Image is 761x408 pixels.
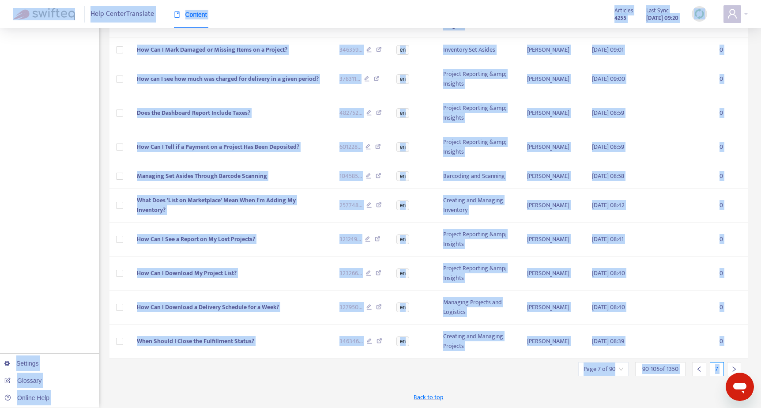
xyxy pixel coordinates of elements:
[396,74,409,84] span: en
[137,234,255,244] span: How Can I See a Report on My Lost Projects?
[592,74,625,84] span: [DATE] 09:00
[710,362,724,376] div: 7
[520,96,585,130] td: [PERSON_NAME]
[396,200,409,210] span: en
[137,108,250,118] span: Does the Dashboard Report Include Taxes?
[396,268,409,278] span: en
[520,189,585,223] td: [PERSON_NAME]
[592,234,624,244] span: [DATE] 08:41
[614,6,633,15] span: Articles
[592,336,624,346] span: [DATE] 08:39
[712,62,748,96] td: 0
[727,8,738,19] span: user
[712,325,748,359] td: 0
[436,62,520,96] td: Project Reporting &amp; Insights
[520,291,585,325] td: [PERSON_NAME]
[520,325,585,359] td: [PERSON_NAME]
[520,223,585,257] td: [PERSON_NAME]
[4,360,39,367] a: Settings
[712,38,748,62] td: 0
[339,142,362,152] span: 601228 ...
[339,200,362,210] span: 257748 ...
[520,257,585,291] td: [PERSON_NAME]
[137,268,237,278] span: How Can I Download My Project List?
[396,108,409,118] span: en
[712,96,748,130] td: 0
[520,130,585,164] td: [PERSON_NAME]
[436,38,520,62] td: Inventory Set Asides
[174,11,207,18] span: Content
[396,142,409,152] span: en
[436,96,520,130] td: Project Reporting &amp; Insights
[592,200,625,210] span: [DATE] 08:42
[614,13,626,23] strong: 4255
[712,291,748,325] td: 0
[339,302,362,312] span: 327950 ...
[339,108,362,118] span: 482752 ...
[137,171,267,181] span: Managing Set Asides Through Barcode Scanning
[436,291,520,325] td: Managing Projects and Logistics
[396,302,409,312] span: en
[396,171,409,181] span: en
[90,6,154,23] span: Help Center Translate
[694,8,705,19] img: sync.dc5367851b00ba804db3.png
[696,366,702,372] span: left
[520,164,585,189] td: [PERSON_NAME]
[436,257,520,291] td: Project Reporting &amp; Insights
[592,302,625,312] span: [DATE] 08:40
[712,223,748,257] td: 0
[339,234,361,244] span: 321249 ...
[592,142,624,152] span: [DATE] 08:59
[396,45,409,55] span: en
[436,325,520,359] td: Creating and Managing Projects
[712,189,748,223] td: 0
[712,257,748,291] td: 0
[712,130,748,164] td: 0
[726,373,754,401] iframe: Button to launch messaging window
[592,108,624,118] span: [DATE] 08:59
[339,268,362,278] span: 323266 ...
[174,11,180,18] span: book
[339,171,362,181] span: 104585 ...
[137,302,279,312] span: How Can I Download a Delivery Schedule for a Week?
[339,45,362,55] span: 346359 ...
[13,8,75,20] img: Swifteq
[642,364,678,374] span: 90 - 105 of 1350
[4,394,49,401] a: Online Help
[137,336,254,346] span: When Should I Close the Fulfillment Status?
[646,6,669,15] span: Last Sync
[436,223,520,257] td: Project Reporting &amp; Insights
[339,336,363,346] span: 346346 ...
[436,164,520,189] td: Barcoding and Scanning
[396,336,409,346] span: en
[592,45,624,55] span: [DATE] 09:01
[137,142,299,152] span: How Can I Tell if a Payment on a Project Has Been Deposited?
[712,164,748,189] td: 0
[436,130,520,164] td: Project Reporting &amp; Insights
[646,13,678,23] strong: [DATE] 09:20
[137,74,319,84] span: How can I see how much was charged for delivery in a given period?
[592,268,625,278] span: [DATE] 08:40
[520,62,585,96] td: [PERSON_NAME]
[731,366,737,372] span: right
[4,377,41,384] a: Glossary
[137,195,296,215] span: What Does 'List on Marketplace' Mean When I'm Adding My Inventory?
[436,189,520,223] td: Creating and Managing Inventory
[414,393,443,402] span: Back to top
[396,234,409,244] span: en
[592,171,624,181] span: [DATE] 08:58
[520,38,585,62] td: [PERSON_NAME]
[137,45,287,55] span: How Can I Mark Damaged or Missing Items on a Project?
[339,74,360,84] span: 378311 ...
